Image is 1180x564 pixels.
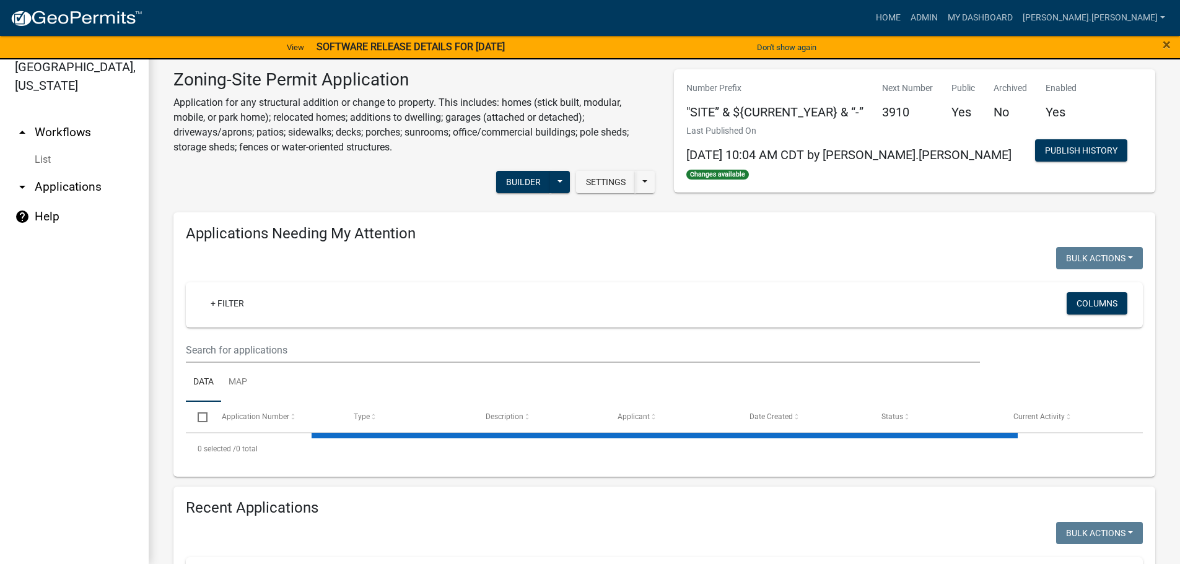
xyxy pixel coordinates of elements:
p: Archived [994,82,1027,95]
button: Close [1163,37,1171,52]
a: My Dashboard [943,6,1018,30]
p: Number Prefix [686,82,863,95]
a: Map [221,363,255,402]
i: arrow_drop_up [15,125,30,140]
p: Next Number [882,82,933,95]
h4: Recent Applications [186,499,1143,517]
span: Applicant [618,412,650,421]
span: 0 selected / [198,445,236,453]
a: Home [871,6,906,30]
span: Date Created [750,412,793,421]
p: Public [951,82,975,95]
button: Bulk Actions [1056,522,1143,544]
h5: No [994,105,1027,119]
p: Application for any structural addition or change to property. This includes: homes (stick built,... [173,95,655,155]
button: Columns [1067,292,1127,315]
h5: Yes [951,105,975,119]
a: Data [186,363,221,402]
h4: Applications Needing My Attention [186,225,1143,243]
button: Builder [496,171,551,193]
button: Publish History [1035,139,1127,162]
datatable-header-cell: Type [341,402,473,432]
span: Current Activity [1013,412,1065,421]
span: Description [486,412,523,421]
datatable-header-cell: Status [870,402,1002,432]
p: Enabled [1046,82,1077,95]
i: help [15,209,30,224]
button: Settings [576,171,636,193]
datatable-header-cell: Applicant [606,402,738,432]
span: × [1163,36,1171,53]
div: 0 total [186,433,1143,464]
button: Bulk Actions [1056,247,1143,269]
h5: Yes [1046,105,1077,119]
span: [DATE] 10:04 AM CDT by [PERSON_NAME].[PERSON_NAME] [686,147,1012,162]
h3: Zoning-Site Permit Application [173,69,655,90]
strong: SOFTWARE RELEASE DETAILS FOR [DATE] [317,41,505,53]
input: Search for applications [186,337,980,363]
a: [PERSON_NAME].[PERSON_NAME] [1018,6,1170,30]
a: View [282,37,309,58]
span: Status [881,412,903,421]
i: arrow_drop_down [15,180,30,194]
a: Admin [906,6,943,30]
datatable-header-cell: Application Number [209,402,341,432]
datatable-header-cell: Description [474,402,606,432]
span: Changes available [686,170,750,180]
datatable-header-cell: Select [186,402,209,432]
wm-modal-confirm: Workflow Publish History [1035,146,1127,156]
datatable-header-cell: Date Created [738,402,870,432]
h5: "SITE” & ${CURRENT_YEAR} & “-” [686,105,863,119]
button: Don't show again [752,37,821,58]
datatable-header-cell: Current Activity [1002,402,1134,432]
a: + Filter [201,292,254,315]
p: Last Published On [686,124,1012,137]
span: Application Number [222,412,289,421]
span: Type [354,412,370,421]
h5: 3910 [882,105,933,119]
